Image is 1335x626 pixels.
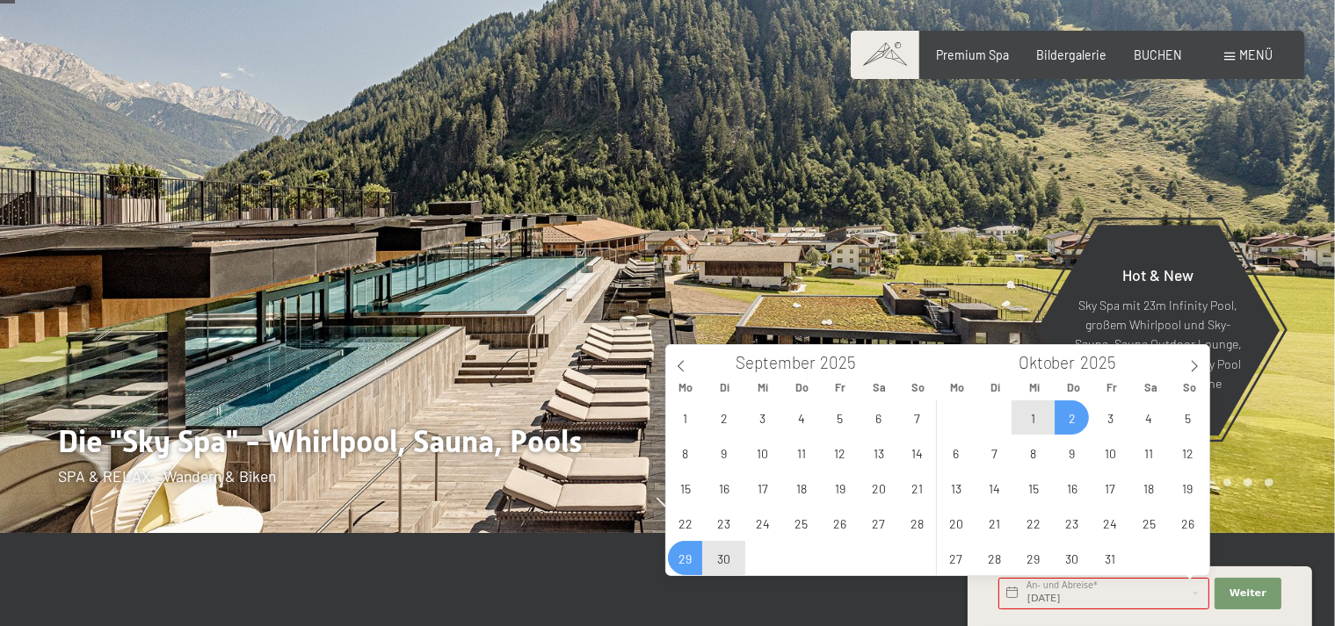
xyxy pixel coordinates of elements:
span: Do [1054,382,1092,393]
span: Oktober 16, 2025 [1055,471,1089,505]
span: Fr [1092,382,1131,393]
span: September 17, 2025 [745,471,780,505]
span: Mo [666,382,705,393]
span: September 8, 2025 [668,435,702,470]
span: Oktober 20, 2025 [939,506,973,540]
span: September 22, 2025 [668,506,702,540]
span: September 18, 2025 [784,471,818,505]
input: Year [816,352,874,372]
span: Di [976,382,1015,393]
input: Year [1076,352,1134,372]
span: Oktober 21, 2025 [977,506,1012,540]
span: Oktober 28, 2025 [977,541,1012,575]
span: September 19, 2025 [823,471,857,505]
div: Carousel Page 7 [1244,478,1252,487]
a: Bildergalerie [1036,47,1106,62]
span: Oktober 6, 2025 [939,435,973,470]
span: September 13, 2025 [861,435,896,470]
span: Oktober 30, 2025 [1055,541,1089,575]
span: So [1171,382,1209,393]
span: Oktober 23, 2025 [1055,506,1089,540]
span: Do [782,382,821,393]
span: Di [705,382,744,393]
span: Oktober 15, 2025 [1016,471,1050,505]
span: Oktober 31, 2025 [1093,541,1128,575]
span: Fr [821,382,860,393]
span: Mi [744,382,782,393]
span: September 12, 2025 [823,435,857,470]
span: Oktober 9, 2025 [1055,435,1089,470]
span: September 10, 2025 [745,435,780,470]
span: Sa [1132,382,1171,393]
a: Hot & New Sky Spa mit 23m Infinity Pool, großem Whirlpool und Sky-Sauna, Sauna Outdoor Lounge, ne... [1035,224,1281,436]
div: Carousel Page 6 [1223,478,1232,487]
span: September 5, 2025 [823,400,857,435]
span: September 25, 2025 [784,506,818,540]
span: September 26, 2025 [823,506,857,540]
span: September 16, 2025 [707,471,741,505]
span: Oktober 22, 2025 [1016,506,1050,540]
span: Oktober 1, 2025 [1016,400,1050,435]
span: Menü [1240,47,1273,62]
span: Oktober 18, 2025 [1132,471,1166,505]
span: Mo [938,382,976,393]
span: Oktober 12, 2025 [1171,435,1205,470]
span: September 23, 2025 [707,506,741,540]
span: September 3, 2025 [745,400,780,435]
span: September [736,355,816,371]
div: Carousel Page 8 [1265,478,1273,487]
span: Oktober 29, 2025 [1016,541,1050,575]
span: September 6, 2025 [861,400,896,435]
span: Oktober 3, 2025 [1093,400,1128,435]
span: Oktober 26, 2025 [1171,506,1205,540]
span: September 15, 2025 [668,471,702,505]
span: September 7, 2025 [900,400,934,435]
span: Oktober 19, 2025 [1171,471,1205,505]
a: BUCHEN [1134,47,1182,62]
span: Oktober 27, 2025 [939,541,973,575]
span: September 27, 2025 [861,506,896,540]
span: Oktober 17, 2025 [1093,471,1128,505]
span: Oktober 2, 2025 [1055,400,1089,435]
span: Oktober [1019,355,1076,371]
span: September 21, 2025 [900,471,934,505]
span: So [899,382,938,393]
span: September 20, 2025 [861,471,896,505]
span: September 28, 2025 [900,506,934,540]
span: September 2, 2025 [707,400,741,435]
button: Weiter [1215,578,1281,609]
span: Oktober 8, 2025 [1016,435,1050,470]
span: Oktober 13, 2025 [939,471,973,505]
span: Oktober 25, 2025 [1132,506,1166,540]
span: September 1, 2025 [668,400,702,435]
span: Oktober 7, 2025 [977,435,1012,470]
a: Premium Spa [936,47,1009,62]
span: September 14, 2025 [900,435,934,470]
p: Sky Spa mit 23m Infinity Pool, großem Whirlpool und Sky-Sauna, Sauna Outdoor Lounge, neue Event-S... [1074,296,1242,395]
span: Weiter [1230,586,1266,601]
span: Oktober 10, 2025 [1093,435,1128,470]
span: Hot & New [1122,265,1194,284]
span: Oktober 5, 2025 [1171,400,1205,435]
span: Oktober 11, 2025 [1132,435,1166,470]
span: September 4, 2025 [784,400,818,435]
span: Oktober 14, 2025 [977,471,1012,505]
span: Oktober 4, 2025 [1132,400,1166,435]
span: Oktober 24, 2025 [1093,506,1128,540]
span: September 24, 2025 [745,506,780,540]
span: September 30, 2025 [707,541,741,575]
span: September 9, 2025 [707,435,741,470]
span: Sa [860,382,899,393]
span: September 11, 2025 [784,435,818,470]
span: Mi [1015,382,1054,393]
